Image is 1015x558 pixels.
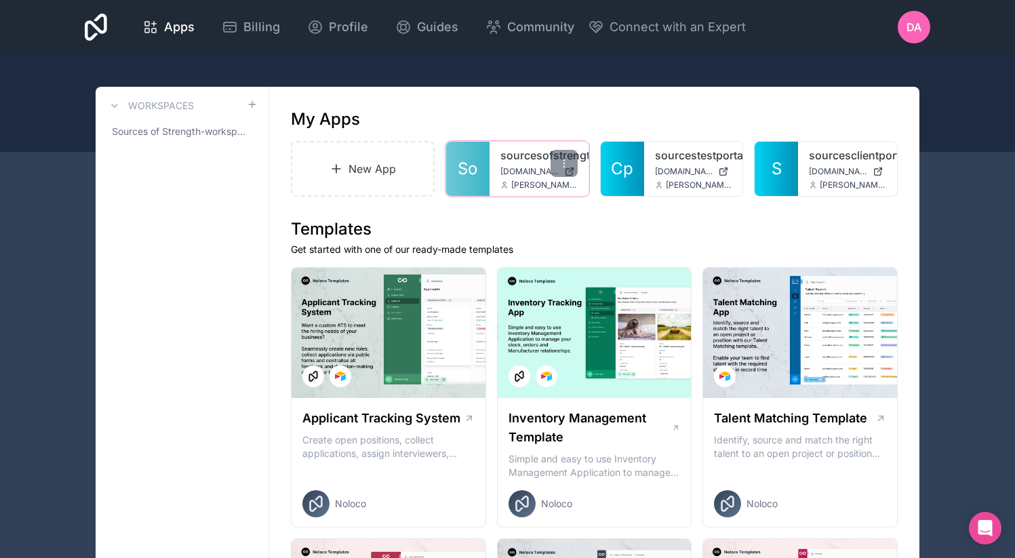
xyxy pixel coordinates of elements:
h1: Inventory Management Template [509,409,671,447]
img: Airtable Logo [719,371,730,382]
a: New App [291,141,435,197]
span: Connect with an Expert [610,18,746,37]
span: S [772,158,782,180]
a: sourcesofstrength [500,147,578,163]
button: Connect with an Expert [588,18,746,37]
a: [DOMAIN_NAME] [809,166,886,177]
img: Airtable Logo [335,371,346,382]
a: sourcesclientportal [809,147,886,163]
p: Simple and easy to use Inventory Management Application to manage your stock, orders and Manufact... [509,452,681,479]
span: Guides [417,18,458,37]
span: Noloco [541,497,572,511]
h1: My Apps [291,108,360,130]
a: Guides [384,12,469,42]
a: Community [475,12,585,42]
a: Apps [132,12,205,42]
p: Create open positions, collect applications, assign interviewers, centralise candidate feedback a... [302,433,475,460]
img: Airtable Logo [541,371,552,382]
a: Cp [601,142,644,196]
a: Workspaces [106,98,194,114]
p: Identify, source and match the right talent to an open project or position with our Talent Matchi... [714,433,886,460]
span: Community [507,18,574,37]
span: Noloco [747,497,778,511]
span: Apps [164,18,195,37]
span: DA [907,19,921,35]
a: So [446,142,490,196]
span: Billing [243,18,280,37]
a: S [755,142,798,196]
p: Get started with one of our ready-made templates [291,243,898,256]
a: Profile [296,12,379,42]
h1: Applicant Tracking System [302,409,460,428]
a: Billing [211,12,291,42]
a: [DOMAIN_NAME] [500,166,578,177]
span: [PERSON_NAME][EMAIL_ADDRESS][DOMAIN_NAME] [820,180,886,191]
span: Noloco [335,497,366,511]
a: sourcestestportal [655,147,732,163]
span: [DOMAIN_NAME] [809,166,867,177]
span: So [458,158,477,180]
a: Sources of Strength-workspace [106,119,258,144]
span: [DOMAIN_NAME] [500,166,559,177]
span: Sources of Strength-workspace [112,125,247,138]
span: Profile [329,18,368,37]
h1: Talent Matching Template [714,409,867,428]
div: Open Intercom Messenger [969,512,1001,544]
span: [PERSON_NAME][EMAIL_ADDRESS][DOMAIN_NAME] [511,180,578,191]
h1: Templates [291,218,898,240]
h3: Workspaces [128,99,194,113]
span: Cp [611,158,633,180]
span: [DOMAIN_NAME] [655,166,713,177]
span: [PERSON_NAME][EMAIL_ADDRESS][DOMAIN_NAME] [666,180,732,191]
a: [DOMAIN_NAME] [655,166,732,177]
